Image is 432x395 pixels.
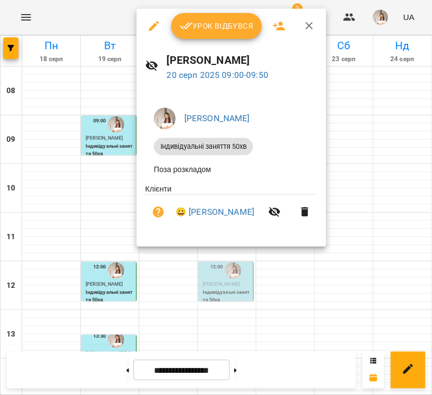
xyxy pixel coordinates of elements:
ul: Клієнти [145,183,318,234]
button: Візит ще не сплачено. Додати оплату? [145,199,171,225]
span: Урок відбувся [180,19,254,32]
li: Поза розкладом [145,160,318,179]
span: Індивідуальні заняття 50хв [154,142,253,152]
img: 712aada8251ba8fda70bc04018b69839.jpg [154,108,176,129]
h6: [PERSON_NAME] [167,52,318,69]
a: 😀 [PERSON_NAME] [176,206,254,219]
a: [PERSON_NAME] [184,113,250,123]
a: 20 серп 2025 09:00-09:50 [167,70,269,80]
button: Урок відбувся [171,13,262,39]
